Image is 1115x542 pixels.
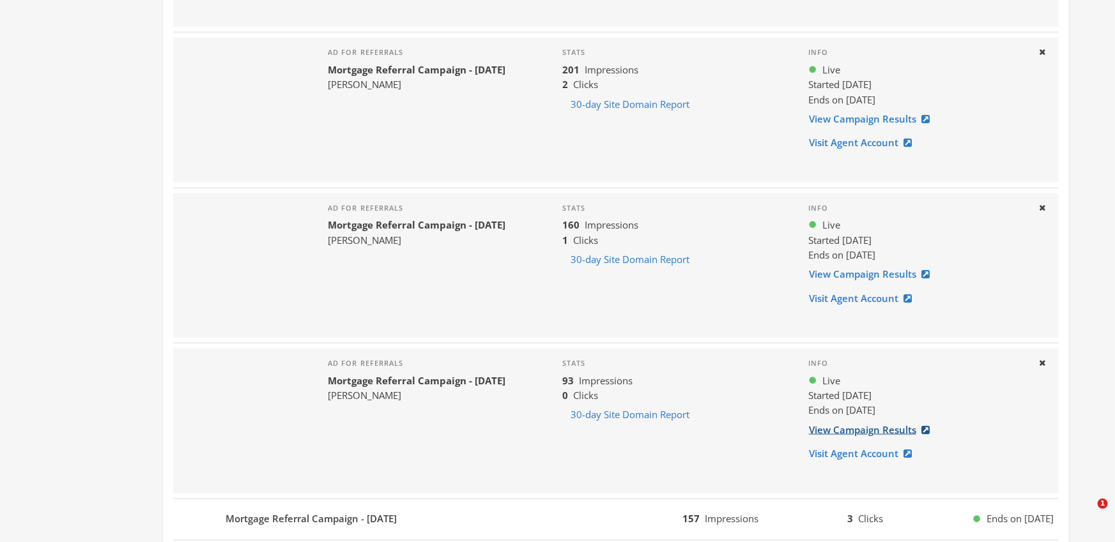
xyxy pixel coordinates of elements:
[562,93,698,116] button: 30-day Site Domain Report
[328,374,505,387] b: Mortgage Referral Campaign - [DATE]
[585,218,638,231] span: Impressions
[858,513,883,525] span: Clicks
[173,504,1059,535] button: Mortgage Referral Campaign - [DATE]157Impressions3ClicksEnds on [DATE]
[328,63,505,76] b: Mortgage Referral Campaign - [DATE]
[562,78,568,91] b: 2
[562,403,698,426] button: 30-day Site Domain Report
[808,388,1028,403] div: Started [DATE]
[808,77,1028,92] div: Started [DATE]
[808,248,875,261] span: Ends on [DATE]
[808,93,875,106] span: Ends on [DATE]
[808,359,1028,368] h4: Info
[328,218,505,231] b: Mortgage Referral Campaign - [DATE]
[562,248,698,271] button: 30-day Site Domain Report
[328,388,505,403] div: [PERSON_NAME]
[562,374,574,387] b: 93
[562,234,568,246] b: 1
[573,78,598,91] span: Clicks
[585,63,638,76] span: Impressions
[562,359,788,368] h4: Stats
[808,403,875,416] span: Ends on [DATE]
[808,204,1028,213] h4: Info
[808,48,1028,57] h4: Info
[847,513,853,525] b: 3
[328,359,505,368] h4: Ad for referrals
[1072,499,1102,529] iframe: Intercom live chat
[705,513,758,525] span: Impressions
[808,131,920,154] a: Visit Agent Account
[1098,499,1108,509] span: 1
[682,513,700,525] b: 157
[808,107,938,131] a: View Campaign Results
[822,218,840,232] span: Live
[808,262,938,286] a: View Campaign Results
[808,442,920,465] a: Visit Agent Account
[328,204,505,213] h4: Ad for referrals
[562,204,788,213] h4: Stats
[562,389,568,402] b: 0
[987,512,1054,527] span: Ends on [DATE]
[808,233,1028,248] div: Started [DATE]
[562,48,788,57] h4: Stats
[226,512,397,527] b: Mortgage Referral Campaign - [DATE]
[573,234,598,246] span: Clicks
[328,48,505,57] h4: Ad for referrals
[562,63,580,76] b: 201
[562,218,580,231] b: 160
[328,77,505,92] div: [PERSON_NAME]
[328,233,505,248] div: [PERSON_NAME]
[808,287,920,310] a: Visit Agent Account
[822,63,840,77] span: Live
[573,389,598,402] span: Clicks
[808,418,938,442] a: View Campaign Results
[822,373,840,388] span: Live
[579,374,633,387] span: Impressions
